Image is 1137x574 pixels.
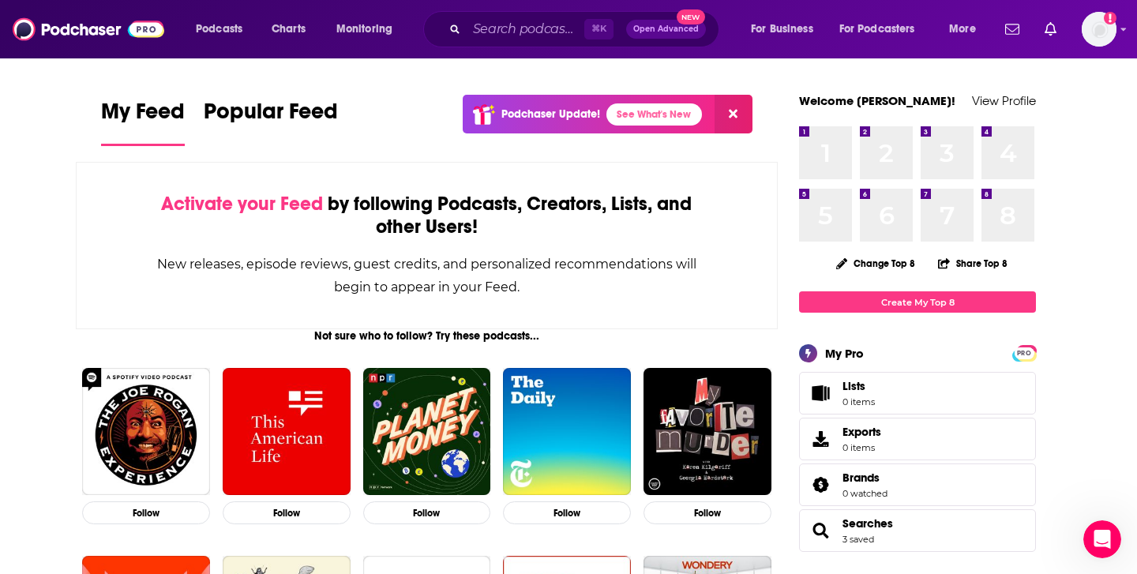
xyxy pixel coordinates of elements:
[204,98,338,134] span: Popular Feed
[751,18,813,40] span: For Business
[799,372,1036,415] a: Lists
[999,16,1026,43] a: Show notifications dropdown
[633,25,699,33] span: Open Advanced
[842,379,865,393] span: Lists
[325,17,413,42] button: open menu
[937,248,1008,279] button: Share Top 8
[805,520,836,542] a: Searches
[799,93,955,108] a: Welcome [PERSON_NAME]!
[827,253,925,273] button: Change Top 8
[1082,12,1116,47] span: Logged in as AustinGood
[842,471,887,485] a: Brands
[196,18,242,40] span: Podcasts
[842,379,875,393] span: Lists
[363,368,491,496] img: Planet Money
[1083,520,1121,558] iframe: Intercom live chat
[799,418,1036,460] a: Exports
[842,425,881,439] span: Exports
[204,98,338,146] a: Popular Feed
[223,368,351,496] img: This American Life
[503,501,631,524] button: Follow
[805,382,836,404] span: Lists
[161,192,323,216] span: Activate your Feed
[938,17,996,42] button: open menu
[467,17,584,42] input: Search podcasts, credits, & more...
[272,18,306,40] span: Charts
[740,17,833,42] button: open menu
[829,17,938,42] button: open menu
[503,368,631,496] img: The Daily
[261,17,315,42] a: Charts
[825,346,864,361] div: My Pro
[156,253,698,298] div: New releases, episode reviews, guest credits, and personalized recommendations will begin to appe...
[101,98,185,134] span: My Feed
[842,488,887,499] a: 0 watched
[336,18,392,40] span: Monitoring
[949,18,976,40] span: More
[82,501,210,524] button: Follow
[13,14,164,44] img: Podchaser - Follow, Share and Rate Podcasts
[972,93,1036,108] a: View Profile
[584,19,614,39] span: ⌘ K
[82,368,210,496] img: The Joe Rogan Experience
[626,20,706,39] button: Open AdvancedNew
[842,442,881,453] span: 0 items
[363,501,491,524] button: Follow
[1082,12,1116,47] button: Show profile menu
[842,534,874,545] a: 3 saved
[677,9,705,24] span: New
[1015,347,1034,358] a: PRO
[501,107,600,121] p: Podchaser Update!
[839,18,915,40] span: For Podcasters
[644,368,771,496] img: My Favorite Murder with Karen Kilgariff and Georgia Hardstark
[438,11,734,47] div: Search podcasts, credits, & more...
[1082,12,1116,47] img: User Profile
[101,98,185,146] a: My Feed
[223,501,351,524] button: Follow
[1015,347,1034,359] span: PRO
[799,509,1036,552] span: Searches
[1038,16,1063,43] a: Show notifications dropdown
[805,428,836,450] span: Exports
[156,193,698,238] div: by following Podcasts, Creators, Lists, and other Users!
[799,291,1036,313] a: Create My Top 8
[842,516,893,531] a: Searches
[842,471,880,485] span: Brands
[644,501,771,524] button: Follow
[805,474,836,496] a: Brands
[185,17,263,42] button: open menu
[76,329,778,343] div: Not sure who to follow? Try these podcasts...
[1104,12,1116,24] svg: Add a profile image
[799,463,1036,506] span: Brands
[842,396,875,407] span: 0 items
[606,103,702,126] a: See What's New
